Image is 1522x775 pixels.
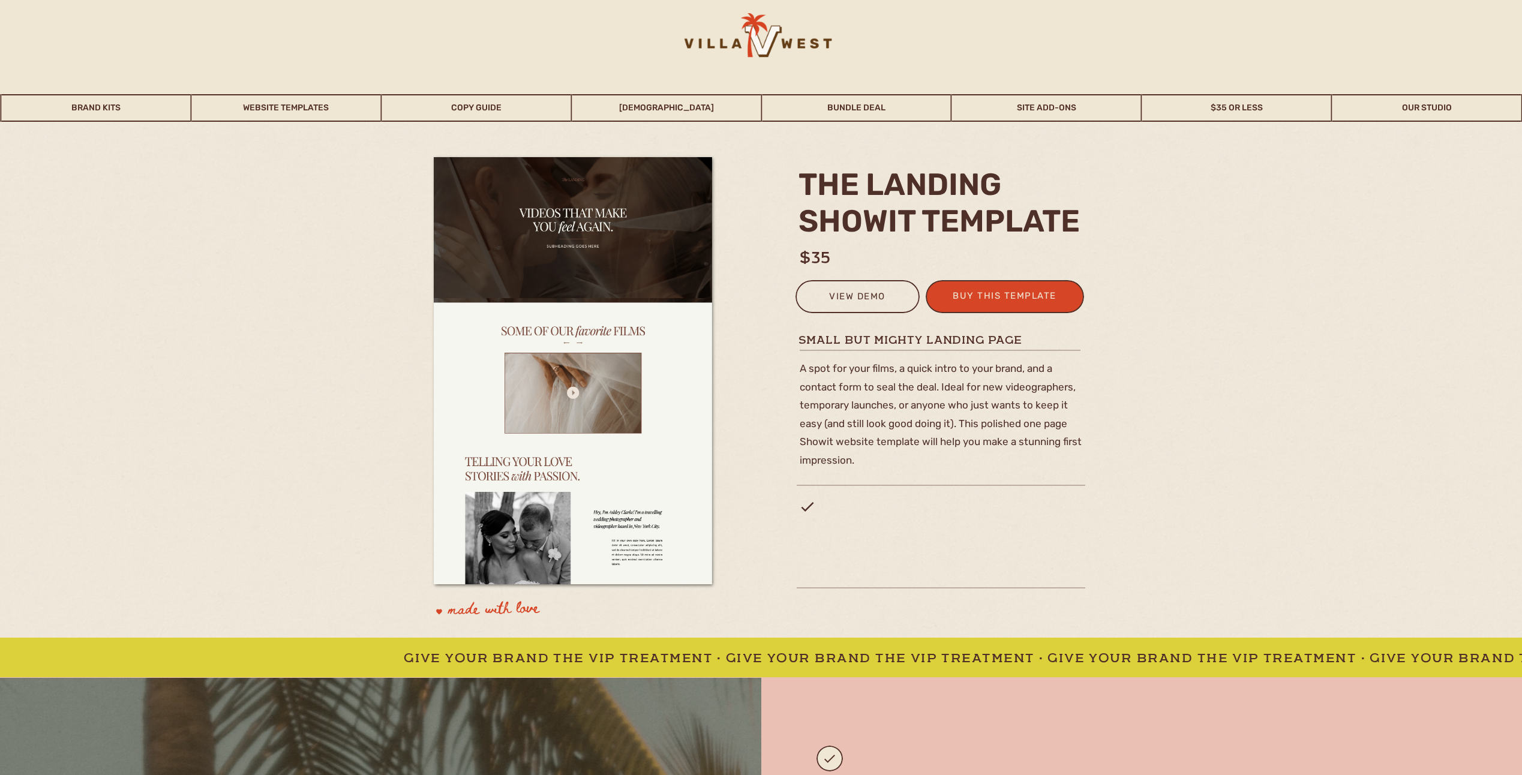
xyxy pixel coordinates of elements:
h1: small but mighty landing page [798,332,1084,347]
a: Website Templates [191,94,380,122]
a: Our Studio [1332,94,1521,122]
p: A spot for your films, a quick intro to your brand, and a contact form to seal the deal. Ideal fo... [800,359,1085,471]
h2: the landing Showit template [798,166,1088,238]
a: [DEMOGRAPHIC_DATA] [572,94,761,122]
a: view demo [803,289,912,308]
a: Site Add-Ons [952,94,1141,122]
a: $35 or Less [1142,94,1331,122]
a: Copy Guide [382,94,571,122]
a: Bundle Deal [762,94,951,122]
h1: $35 [800,246,1091,261]
p: made with love [448,597,619,625]
a: buy this template [946,288,1064,308]
a: Brand Kits [2,94,191,122]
